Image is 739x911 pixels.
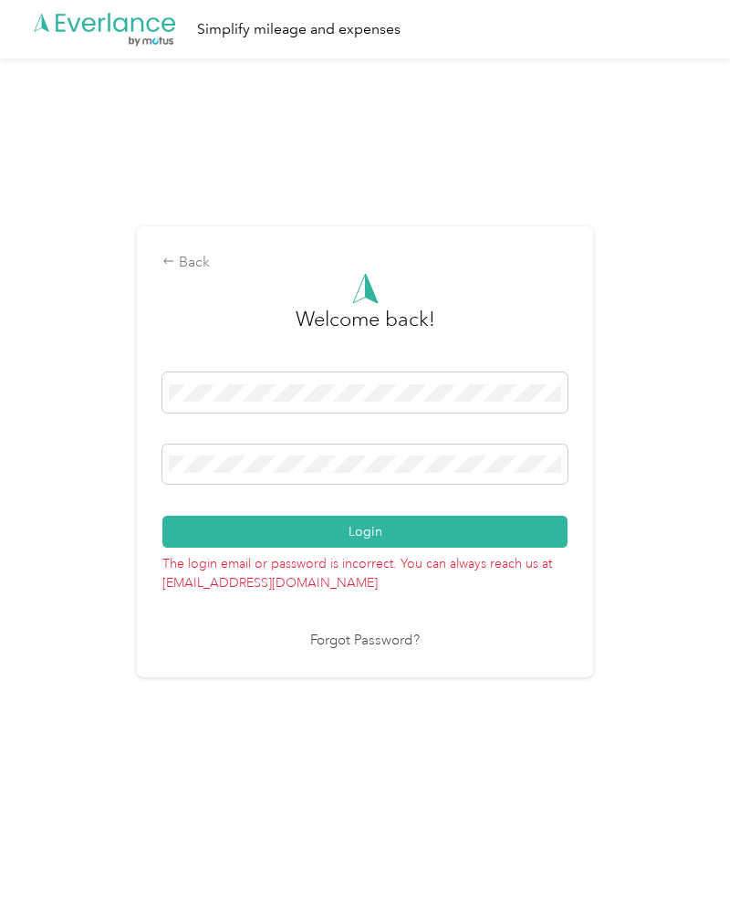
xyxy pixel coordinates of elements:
[296,304,435,353] h3: greeting
[162,252,567,274] div: Back
[310,631,420,652] a: Forgot Password?
[162,548,567,592] p: The login email or password is incorrect. You can always reach us at [EMAIL_ADDRESS][DOMAIN_NAME]
[162,516,567,548] button: Login
[197,18,401,41] div: Simplify mileage and expenses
